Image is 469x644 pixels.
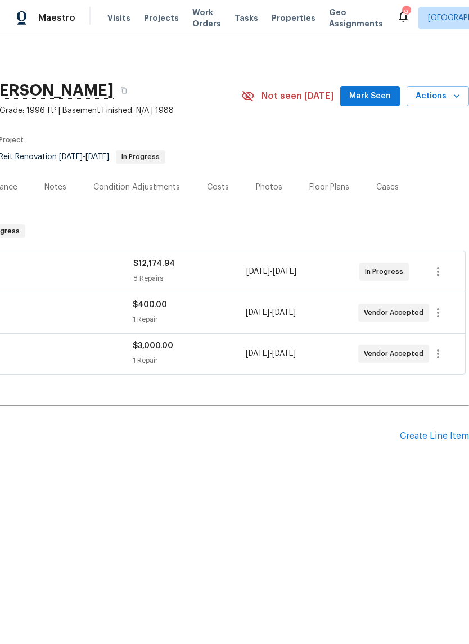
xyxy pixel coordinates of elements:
div: Costs [207,182,229,193]
div: Photos [256,182,282,193]
span: Projects [144,12,179,24]
span: $12,174.94 [133,260,175,268]
span: Work Orders [192,7,221,29]
span: [DATE] [59,153,83,161]
span: $400.00 [133,301,167,309]
span: [DATE] [246,309,269,317]
span: Maestro [38,12,75,24]
span: Geo Assignments [329,7,383,29]
span: Not seen [DATE] [261,91,333,102]
span: Mark Seen [349,89,391,103]
span: Visits [107,12,130,24]
span: - [59,153,109,161]
button: Copy Address [114,80,134,101]
span: [DATE] [272,309,296,317]
div: Condition Adjustments [93,182,180,193]
span: Vendor Accepted [364,348,428,359]
div: 1 Repair [133,314,245,325]
div: 1 Repair [133,355,245,366]
span: [DATE] [246,350,269,358]
div: 9 [402,7,410,18]
span: In Progress [117,154,164,160]
div: Create Line Item [400,431,469,442]
button: Actions [407,86,469,107]
span: [DATE] [85,153,109,161]
span: - [246,307,296,318]
div: 8 Repairs [133,273,246,284]
span: $3,000.00 [133,342,173,350]
span: - [246,266,296,277]
span: Actions [416,89,460,103]
span: [DATE] [273,268,296,276]
span: Vendor Accepted [364,307,428,318]
span: Properties [272,12,315,24]
span: In Progress [365,266,408,277]
div: Floor Plans [309,182,349,193]
div: Notes [44,182,66,193]
span: [DATE] [272,350,296,358]
span: [DATE] [246,268,270,276]
div: Cases [376,182,399,193]
span: Tasks [234,14,258,22]
button: Mark Seen [340,86,400,107]
span: - [246,348,296,359]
